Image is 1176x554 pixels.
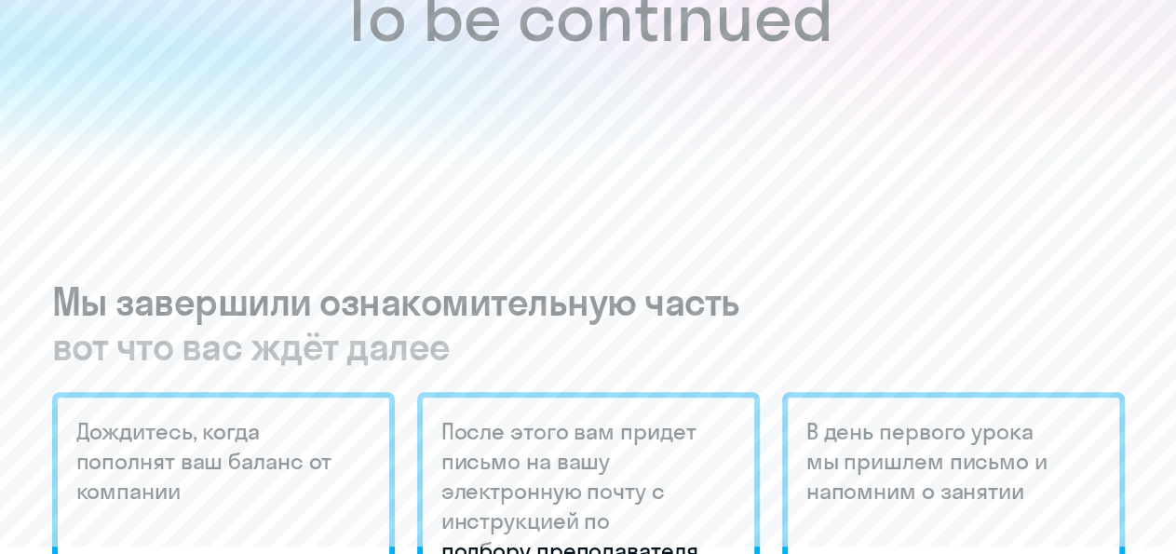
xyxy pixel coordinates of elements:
h5: Дождитесь, когда пополнят ваш баланс от компании [76,416,339,506]
h5: В день первого урока мы пришлем письмо и напомним о занятии [806,416,1069,506]
h3: Мы завершили ознакомительную часть [52,279,1125,369]
span: вот что вас ждёт далее [52,324,1125,369]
